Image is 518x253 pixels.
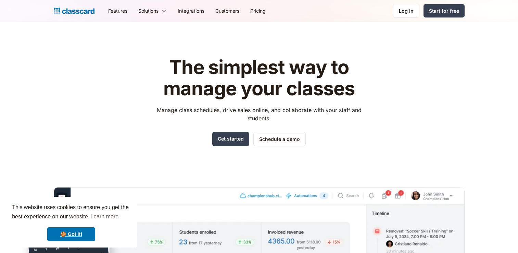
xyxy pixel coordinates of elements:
[89,212,119,222] a: learn more about cookies
[150,57,368,99] h1: The simplest way to manage your classes
[424,4,465,17] a: Start for free
[210,3,245,19] a: Customers
[54,6,94,16] a: home
[399,7,414,14] div: Log in
[12,203,130,222] span: This website uses cookies to ensure you get the best experience on our website.
[212,132,249,146] a: Get started
[5,197,137,248] div: cookieconsent
[253,132,306,146] a: Schedule a demo
[245,3,271,19] a: Pricing
[133,3,172,19] div: Solutions
[47,227,95,241] a: dismiss cookie message
[138,7,159,14] div: Solutions
[172,3,210,19] a: Integrations
[393,4,419,18] a: Log in
[103,3,133,19] a: Features
[429,7,459,14] div: Start for free
[150,106,368,122] p: Manage class schedules, drive sales online, and collaborate with your staff and students.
